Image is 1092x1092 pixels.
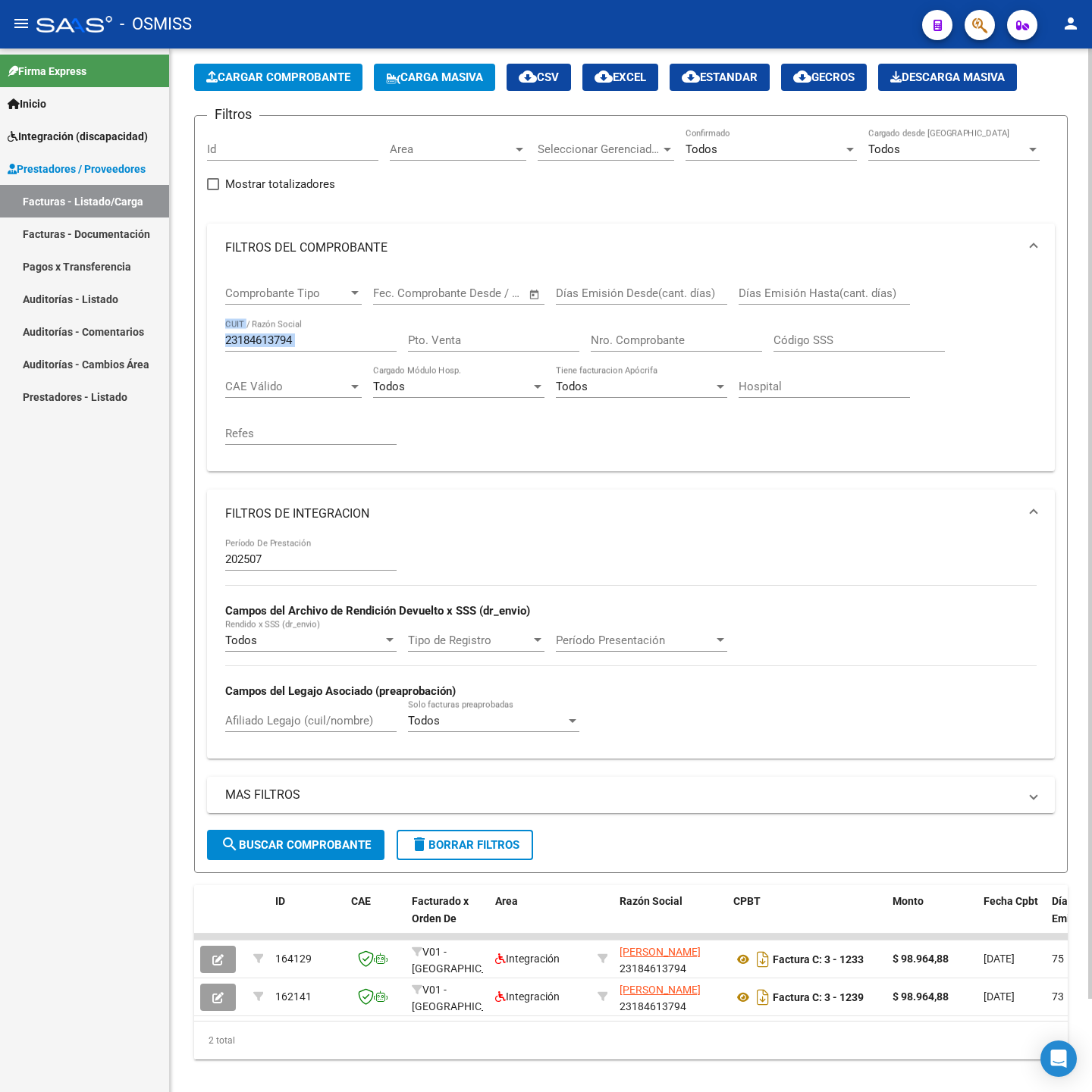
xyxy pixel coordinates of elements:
span: 73 [1052,990,1064,1003]
button: Descarga Masiva [878,64,1017,91]
span: 75 [1052,953,1064,965]
datatable-header-cell: Razón Social [613,885,727,952]
strong: $ 98.964,88 [893,953,949,965]
span: CAE Válido [225,380,348,393]
mat-icon: cloud_download [793,67,811,86]
datatable-header-cell: CAE [345,885,406,952]
button: EXCEL [582,64,658,91]
mat-panel-title: FILTROS DE INTEGRACION [225,505,1018,522]
span: EXCEL [595,70,646,84]
button: Estandar [670,64,770,91]
span: 164129 [275,953,312,965]
mat-expansion-panel-header: FILTROS DE INTEGRACION [207,490,1055,538]
span: CPBT [733,895,761,907]
span: Integración [495,953,560,965]
span: Seleccionar Gerenciador [538,142,661,156]
strong: Campos del Legajo Asociado (preaprobación) [225,684,456,698]
span: Cargar Comprobante [206,70,350,84]
span: Integración [495,990,560,1003]
span: Monto [893,895,924,907]
span: CAE [351,895,371,907]
input: Fecha fin [448,286,522,300]
span: Facturado x Orden De [412,895,469,925]
mat-icon: cloud_download [519,67,537,86]
button: Gecros [781,64,867,91]
button: Carga Masiva [374,64,495,91]
mat-expansion-panel-header: MAS FILTROS [207,777,1055,813]
span: Area [495,895,518,907]
i: Descargar documento [753,947,773,972]
span: Mostrar totalizadores [225,175,335,193]
mat-icon: search [221,835,239,853]
div: FILTROS DE INTEGRACION [207,538,1055,759]
span: [DATE] [984,953,1015,965]
span: 162141 [275,990,312,1003]
span: Prestadores / Proveedores [8,161,146,177]
span: Integración (discapacidad) [8,128,148,145]
span: [DATE] [984,990,1015,1003]
span: Razón Social [620,895,682,907]
h3: Filtros [207,104,259,125]
span: Todos [556,380,588,393]
datatable-header-cell: Area [489,885,591,952]
datatable-header-cell: CPBT [727,885,886,952]
div: 23184613794 [620,943,721,975]
strong: $ 98.964,88 [893,990,949,1003]
span: - OSMISS [120,8,192,41]
button: Cargar Comprobante [194,64,362,91]
span: Estandar [682,70,758,84]
span: Todos [686,142,717,156]
span: Todos [408,714,440,727]
strong: Campos del Archivo de Rendición Devuelto x SSS (dr_envio) [225,604,530,618]
div: FILTROS DEL COMPROBANTE [207,272,1055,471]
strong: Factura C: 3 - 1233 [773,953,864,965]
span: [PERSON_NAME] [620,984,701,996]
span: Borrar Filtros [410,838,519,852]
span: Todos [868,142,900,156]
span: Todos [225,634,257,647]
mat-icon: delete [410,835,428,853]
datatable-header-cell: Monto [886,885,977,952]
span: Firma Express [8,63,86,80]
span: ID [275,895,285,907]
span: Comprobante Tipo [225,286,348,300]
span: Descarga Masiva [890,70,1005,84]
mat-panel-title: MAS FILTROS [225,787,1018,803]
span: Período Presentación [556,634,714,647]
input: Fecha inicio [373,286,435,300]
span: Inicio [8,95,46,112]
span: Area [390,142,513,156]
i: Descargar documento [753,985,773,1009]
span: [PERSON_NAME] [620,946,701,958]
span: Fecha Cpbt [984,895,1038,907]
span: Buscar Comprobante [221,838,371,852]
button: Buscar Comprobante [207,830,384,860]
span: Gecros [793,70,855,84]
div: 2 total [194,1022,1068,1059]
span: Carga Masiva [386,70,483,84]
mat-icon: menu [12,14,30,33]
span: Todos [373,380,405,393]
datatable-header-cell: Facturado x Orden De [406,885,489,952]
span: CSV [519,70,559,84]
mat-expansion-panel-header: FILTROS DEL COMPROBANTE [207,224,1055,272]
datatable-header-cell: ID [269,885,345,952]
button: CSV [507,64,571,91]
strong: Factura C: 3 - 1239 [773,991,864,1003]
div: 23184613794 [620,981,721,1013]
div: Open Intercom Messenger [1040,1040,1077,1077]
mat-icon: cloud_download [682,67,700,86]
mat-icon: person [1062,14,1080,33]
app-download-masive: Descarga masiva de comprobantes (adjuntos) [878,64,1017,91]
mat-icon: cloud_download [595,67,613,86]
button: Borrar Filtros [397,830,533,860]
span: Tipo de Registro [408,634,531,647]
button: Open calendar [526,286,544,303]
datatable-header-cell: Fecha Cpbt [977,885,1046,952]
mat-panel-title: FILTROS DEL COMPROBANTE [225,239,1018,256]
